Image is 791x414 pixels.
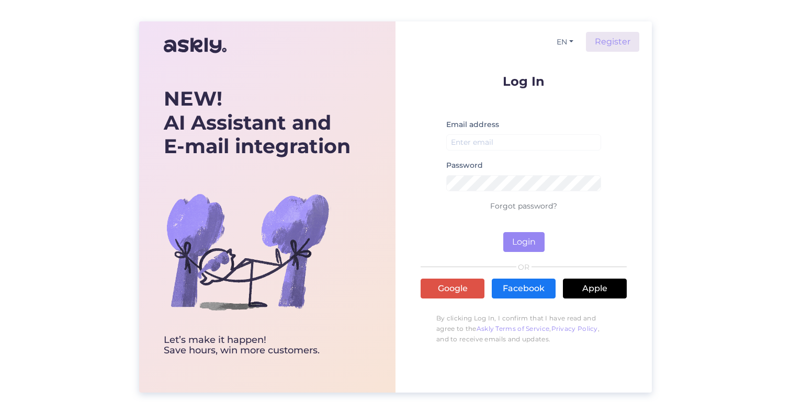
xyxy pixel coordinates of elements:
img: bg-askly [164,168,331,335]
button: Login [503,232,545,252]
input: Enter email [446,134,601,151]
p: By clicking Log In, I confirm that I have read and agree to the , , and to receive emails and upd... [421,308,627,350]
a: Google [421,279,484,298]
a: Privacy Policy [551,325,598,332]
img: Askly [164,33,227,58]
div: AI Assistant and E-mail integration [164,87,351,158]
p: Log In [421,75,627,88]
a: Apple [563,279,627,298]
a: Facebook [492,279,556,298]
b: NEW! [164,86,222,111]
label: Email address [446,119,499,130]
a: Askly Terms of Service [477,325,550,332]
a: Register [586,32,639,52]
button: EN [552,34,578,50]
a: Forgot password? [490,201,557,211]
label: Password [446,160,483,171]
span: OR [516,263,532,271]
div: Let’s make it happen! Save hours, win more customers. [164,335,351,356]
